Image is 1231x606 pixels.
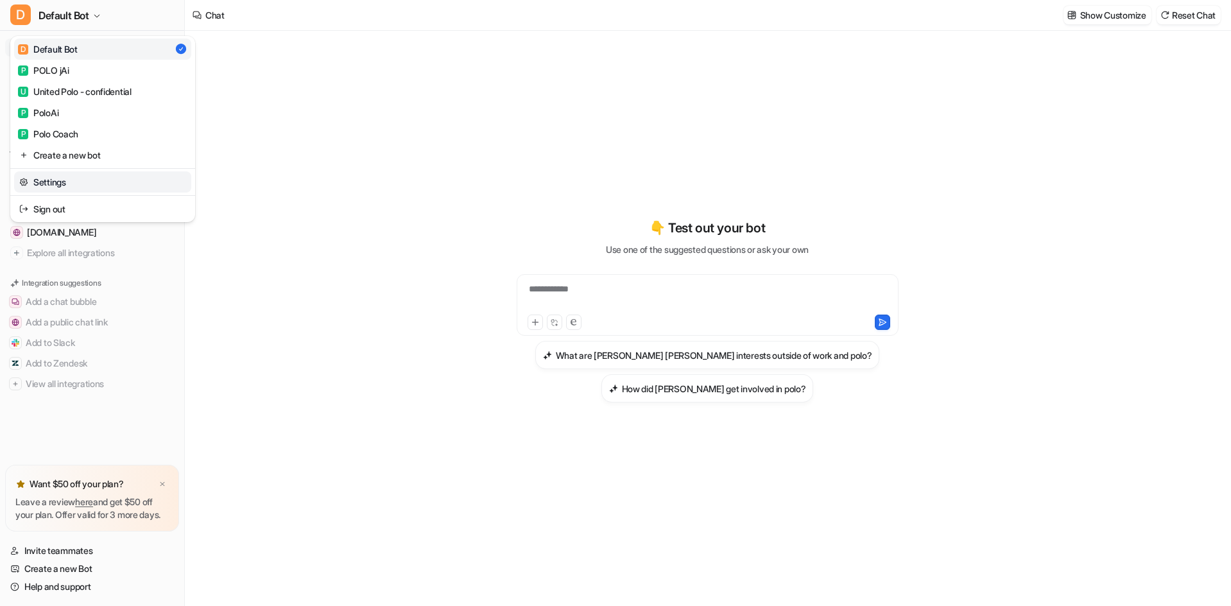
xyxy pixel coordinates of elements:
img: reset [19,202,28,216]
div: DDefault Bot [10,36,195,222]
div: POLO jAi [18,64,69,77]
img: reset [19,175,28,189]
div: United Polo - confidential [18,85,132,98]
span: P [18,129,28,139]
div: Default Bot [18,42,78,56]
a: Settings [14,171,191,193]
span: P [18,65,28,76]
div: PoloAi [18,106,58,119]
span: D [18,44,28,55]
span: Default Bot [39,6,89,24]
span: U [18,87,28,97]
span: D [10,4,31,25]
img: reset [19,148,28,162]
div: Polo Coach [18,127,78,141]
span: P [18,108,28,118]
a: Create a new bot [14,144,191,166]
a: Sign out [14,198,191,220]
